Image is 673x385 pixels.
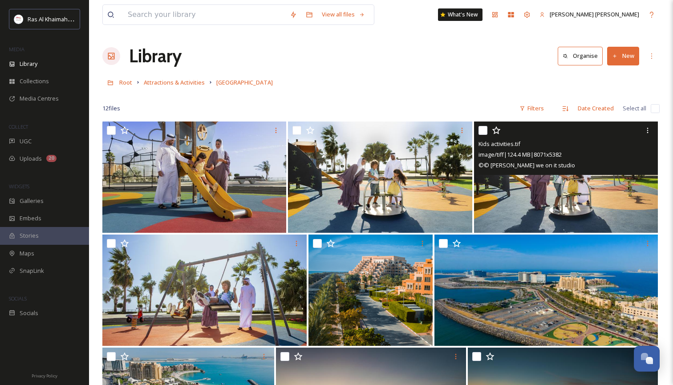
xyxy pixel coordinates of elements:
[102,235,307,346] img: Kids activities.tif
[478,161,575,169] span: © © [PERSON_NAME] we on it studio
[550,10,639,18] span: [PERSON_NAME] [PERSON_NAME]
[216,77,273,88] a: [GEOGRAPHIC_DATA]
[20,249,34,258] span: Maps
[634,346,660,372] button: Open Chat
[9,46,24,53] span: MEDIA
[20,231,39,240] span: Stories
[20,94,59,103] span: Media Centres
[216,78,273,86] span: [GEOGRAPHIC_DATA]
[20,197,44,205] span: Galleries
[478,150,562,158] span: image/tiff | 124.4 MB | 8071 x 5382
[32,373,57,379] span: Privacy Policy
[308,235,433,346] img: Al Marjan Island.png
[558,47,603,65] button: Organise
[607,47,639,65] button: New
[20,77,49,85] span: Collections
[14,15,23,24] img: Logo_RAKTDA_RGB-01.png
[46,155,57,162] div: 20
[20,309,38,317] span: Socials
[474,122,658,233] img: Kids activities.tif
[623,104,646,113] span: Select all
[515,100,548,117] div: Filters
[478,140,520,148] span: Kids activities.tif
[20,214,41,223] span: Embeds
[317,6,369,23] a: View all files
[102,122,286,233] img: Kids activities.tif
[434,235,658,346] img: Al Marjan Island.png
[119,77,132,88] a: Root
[28,15,154,23] span: Ras Al Khaimah Tourism Development Authority
[102,104,120,113] span: 12 file s
[9,123,28,130] span: COLLECT
[9,295,27,302] span: SOCIALS
[288,122,472,233] img: Kids activities.tif
[573,100,618,117] div: Date Created
[20,60,37,68] span: Library
[123,5,285,24] input: Search your library
[144,78,205,86] span: Attractions & Activities
[119,78,132,86] span: Root
[20,267,44,275] span: SnapLink
[144,77,205,88] a: Attractions & Activities
[129,43,182,69] a: Library
[535,6,644,23] a: [PERSON_NAME] [PERSON_NAME]
[32,370,57,381] a: Privacy Policy
[20,154,42,163] span: Uploads
[20,137,32,146] span: UGC
[9,183,29,190] span: WIDGETS
[438,8,482,21] a: What's New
